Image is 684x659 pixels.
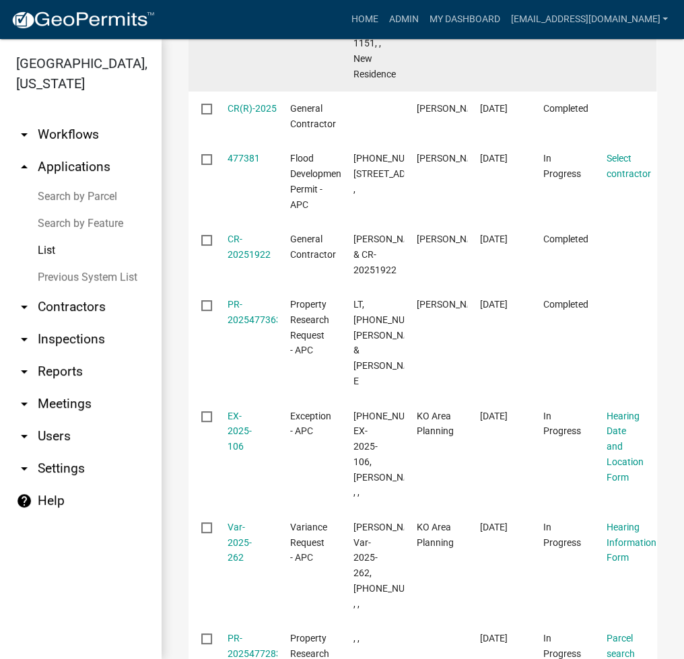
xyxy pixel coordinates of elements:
i: help [16,493,32,509]
span: LT, 035-019-003, Gronau Ronald L & Rhonda E [353,299,435,386]
a: My Dashboard [423,7,505,32]
span: Cody [417,299,489,310]
i: arrow_drop_down [16,299,32,315]
span: Variance Request - APC [290,522,327,563]
span: 09/11/2025 [480,299,508,310]
span: KO Area Planning [417,411,454,437]
span: Exception - APC [290,411,331,437]
a: Select contractor [606,153,650,179]
span: Completed [543,234,588,244]
span: Completed [543,103,588,114]
span: AARON SCHWARTZ, Var-2025-262, 023-084-001.A, , , [353,522,444,609]
span: aiden jonsson [417,234,489,244]
a: Hearing Date and Location Form [606,411,643,483]
span: KO Area Planning [417,522,454,548]
a: PR-2025477363 [228,299,281,325]
a: Admin [383,7,423,32]
span: 09/11/2025 [480,234,508,244]
span: 09/12/2025 [480,103,508,114]
span: 09/11/2025 [480,153,508,164]
a: Var-2025-262 [228,522,252,563]
a: 477381 [228,153,260,164]
span: 008-024-226, 308 W BOSTON ST, , [353,153,436,195]
i: arrow_drop_up [16,159,32,175]
span: General Contractor [290,234,336,260]
i: arrow_drop_down [16,428,32,444]
span: 09/11/2025 [480,411,508,421]
span: Property Research Request - APC [290,299,329,355]
a: Home [345,7,383,32]
span: In Progress [543,522,581,548]
a: EX-2025-106 [228,411,252,452]
span: aiden jonsson [417,153,489,164]
span: 09/11/2025 [480,522,508,532]
a: Parcel search [606,633,634,659]
i: arrow_drop_down [16,363,32,380]
i: arrow_drop_down [16,460,32,477]
span: In Progress [543,153,581,179]
span: In Progress [543,633,581,659]
span: Aiden Jonsson & CR-20251922 [353,234,425,275]
span: General Contractor [290,103,336,129]
a: CR-20251922 [228,234,271,260]
a: [EMAIL_ADDRESS][DOMAIN_NAME] [505,7,673,32]
span: Completed [543,299,588,310]
a: Hearing Information Form [606,522,656,563]
i: arrow_drop_down [16,331,32,347]
span: 023-084-001.A, EX-2025-106, AARON SCHWARTZ, , , [353,411,444,498]
span: , , [353,633,360,644]
span: Lynn Hochstetler [417,103,489,114]
a: CR(R)-20251040 [228,103,298,114]
span: Flood Development Permit - APC [290,153,345,209]
span: In Progress [543,411,581,437]
i: arrow_drop_down [16,127,32,143]
span: 09/11/2025 [480,633,508,644]
i: arrow_drop_down [16,396,32,412]
a: PR-2025477283 [228,633,281,659]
